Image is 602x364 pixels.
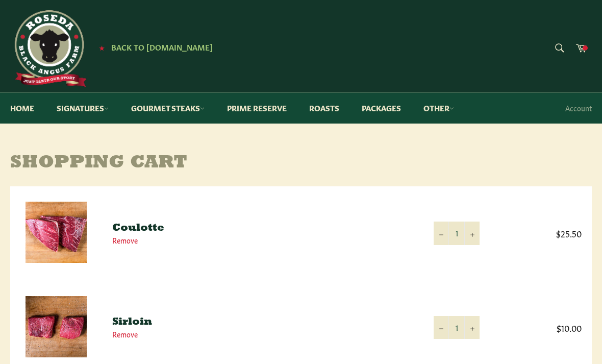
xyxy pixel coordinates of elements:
a: Remove [112,235,138,245]
button: Increase item quantity by one [464,316,480,339]
a: Account [560,93,597,123]
img: Coulotte [26,202,87,263]
span: $25.50 [500,227,582,239]
a: Gourmet Steaks [121,92,215,124]
button: Reduce item quantity by one [434,316,449,339]
a: Signatures [46,92,119,124]
a: Packages [352,92,411,124]
a: Coulotte [112,223,164,233]
a: Other [413,92,464,124]
button: Reduce item quantity by one [434,222,449,245]
a: Prime Reserve [217,92,297,124]
a: Remove [112,329,138,339]
a: Roasts [299,92,349,124]
img: Sirloin [26,296,87,357]
span: $10.00 [500,322,582,333]
h1: Shopping Cart [10,153,592,174]
img: Roseda Beef [10,10,87,87]
a: Sirloin [112,317,152,327]
span: ★ [99,43,105,52]
span: Back to [DOMAIN_NAME] [111,41,213,52]
a: ★ Back to [DOMAIN_NAME] [94,43,213,52]
button: Increase item quantity by one [464,222,480,245]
